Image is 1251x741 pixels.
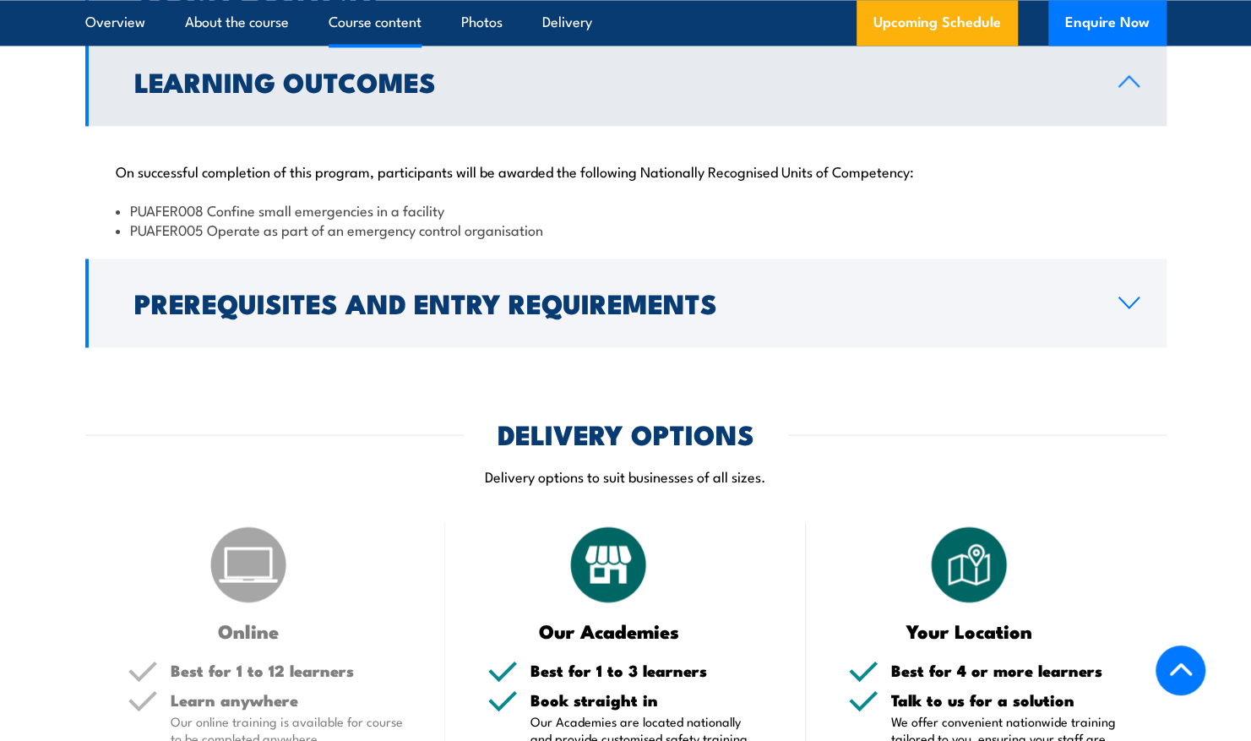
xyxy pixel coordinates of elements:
a: Prerequisites and Entry Requirements [85,259,1167,347]
h5: Book straight in [530,691,764,707]
h3: Our Academies [487,620,730,640]
h3: Your Location [848,620,1091,640]
h2: Prerequisites and Entry Requirements [134,291,1091,314]
h5: Best for 1 to 12 learners [171,662,404,678]
li: PUAFER005 Operate as part of an emergency control organisation [116,220,1136,239]
h3: Online [128,620,370,640]
h5: Talk to us for a solution [891,691,1124,707]
h5: Best for 4 or more learners [891,662,1124,678]
li: PUAFER008 Confine small emergencies in a facility [116,200,1136,220]
h5: Best for 1 to 3 learners [530,662,764,678]
h2: Learning Outcomes [134,69,1091,93]
p: Delivery options to suit businesses of all sizes. [85,466,1167,485]
p: On successful completion of this program, participants will be awarded the following Nationally R... [116,162,1136,179]
a: Learning Outcomes [85,37,1167,126]
h5: Learn anywhere [171,691,404,707]
h2: DELIVERY OPTIONS [498,421,754,444]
